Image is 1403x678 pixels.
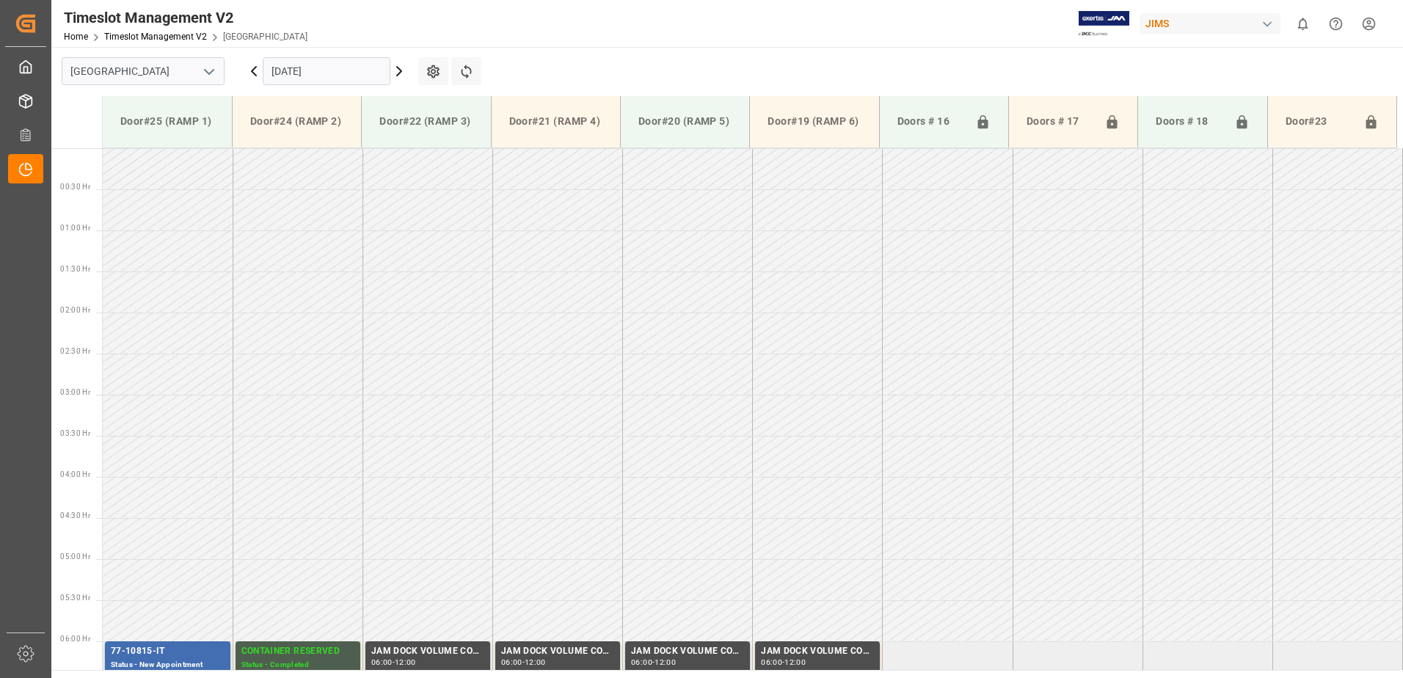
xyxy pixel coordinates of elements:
span: 04:00 Hr [60,470,90,478]
span: 00:30 Hr [60,183,90,191]
button: Help Center [1319,7,1352,40]
span: 06:00 Hr [60,635,90,643]
button: open menu [197,60,219,83]
div: Status - New Appointment [111,659,225,671]
span: 02:00 Hr [60,306,90,314]
div: JAM DOCK VOLUME CONTROL [501,644,614,659]
img: Exertis%20JAM%20-%20Email%20Logo.jpg_1722504956.jpg [1079,11,1129,37]
span: 01:30 Hr [60,265,90,273]
div: JIMS [1140,13,1280,34]
div: Door#20 (RAMP 5) [633,108,737,135]
div: 12:00 [655,659,676,666]
div: Door#24 (RAMP 2) [244,108,349,135]
div: 77-10815-IT [111,644,225,659]
div: JAM DOCK VOLUME CONTROL [761,644,874,659]
div: Door#19 (RAMP 6) [762,108,867,135]
span: 03:30 Hr [60,429,90,437]
div: 06:00 [501,659,522,666]
div: Status - Completed [241,659,354,671]
span: 05:30 Hr [60,594,90,602]
div: - [522,659,525,666]
div: 12:00 [525,659,546,666]
span: 05:00 Hr [60,553,90,561]
div: Door#22 (RAMP 3) [373,108,478,135]
a: Home [64,32,88,42]
div: 12:00 [784,659,806,666]
div: Doors # 18 [1150,108,1228,136]
input: DD.MM.YYYY [263,57,390,85]
a: Timeslot Management V2 [104,32,207,42]
span: 01:00 Hr [60,224,90,232]
div: 06:00 [761,659,782,666]
div: Doors # 16 [892,108,969,136]
div: Timeslot Management V2 [64,7,307,29]
span: 04:30 Hr [60,511,90,520]
input: Type to search/select [62,57,225,85]
div: - [393,659,395,666]
div: Door#21 (RAMP 4) [503,108,608,135]
div: Door#23 [1280,108,1358,136]
div: Door#25 (RAMP 1) [114,108,220,135]
div: JAM DOCK VOLUME CONTROL [631,644,744,659]
div: - [652,659,655,666]
div: Doors # 17 [1021,108,1098,136]
div: 06:00 [371,659,393,666]
button: JIMS [1140,10,1286,37]
div: CONTAINER RESERVED [241,644,354,659]
div: - [782,659,784,666]
div: 12:00 [395,659,416,666]
div: JAM DOCK VOLUME CONTROL [371,644,484,659]
span: 02:30 Hr [60,347,90,355]
button: show 0 new notifications [1286,7,1319,40]
div: 06:00 [631,659,652,666]
span: 03:00 Hr [60,388,90,396]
